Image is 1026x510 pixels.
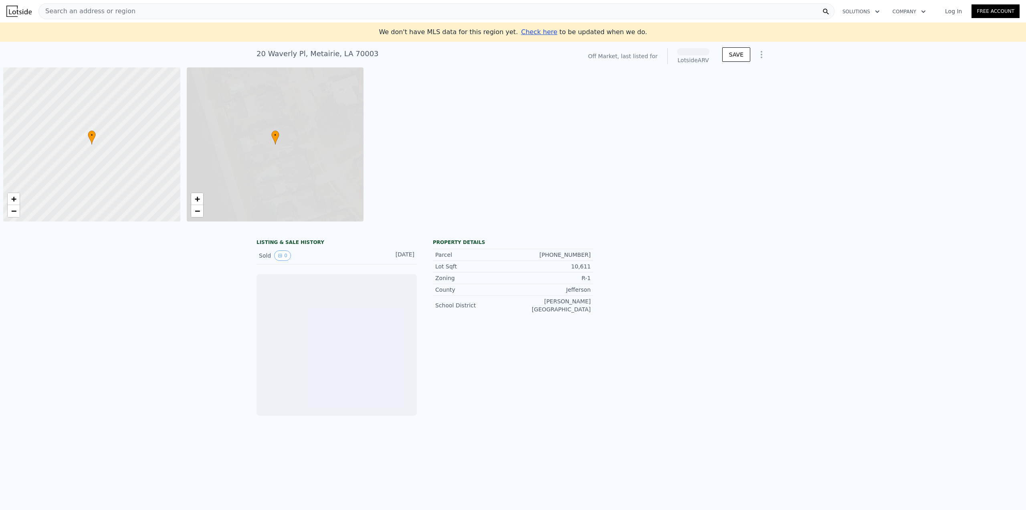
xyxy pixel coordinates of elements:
[11,206,16,216] span: −
[677,478,702,504] img: Lotside
[379,27,647,37] div: We don't have MLS data for this region yet.
[271,130,279,144] div: •
[8,193,20,205] a: Zoom in
[194,194,200,204] span: +
[8,205,20,217] a: Zoom out
[256,239,417,247] div: LISTING & SALE HISTORY
[6,6,32,17] img: Lotside
[753,47,769,63] button: Show Options
[435,251,513,259] div: Parcel
[722,47,750,62] button: SAVE
[521,27,647,37] div: to be updated when we do.
[256,48,379,59] div: 20 Waverly Pl , Metairie , LA 70003
[513,251,591,259] div: [PHONE_NUMBER]
[886,4,932,19] button: Company
[677,56,709,64] div: Lotside ARV
[194,206,200,216] span: −
[836,4,886,19] button: Solutions
[513,286,591,294] div: Jefferson
[435,274,513,282] div: Zoning
[88,132,96,139] span: •
[521,28,557,36] span: Check here
[191,205,203,217] a: Zoom out
[435,286,513,294] div: County
[433,239,593,246] div: Property details
[435,301,513,309] div: School District
[513,274,591,282] div: R-1
[379,250,414,261] div: [DATE]
[971,4,1020,18] a: Free Account
[513,297,591,313] div: [PERSON_NAME][GEOGRAPHIC_DATA]
[39,6,135,16] span: Search an address or region
[11,194,16,204] span: +
[513,262,591,270] div: 10,611
[274,250,291,261] button: View historical data
[191,193,203,205] a: Zoom in
[935,7,971,15] a: Log In
[88,130,96,144] div: •
[435,262,513,270] div: Lot Sqft
[259,250,330,261] div: Sold
[588,52,658,60] div: Off Market, last listed for
[271,132,279,139] span: •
